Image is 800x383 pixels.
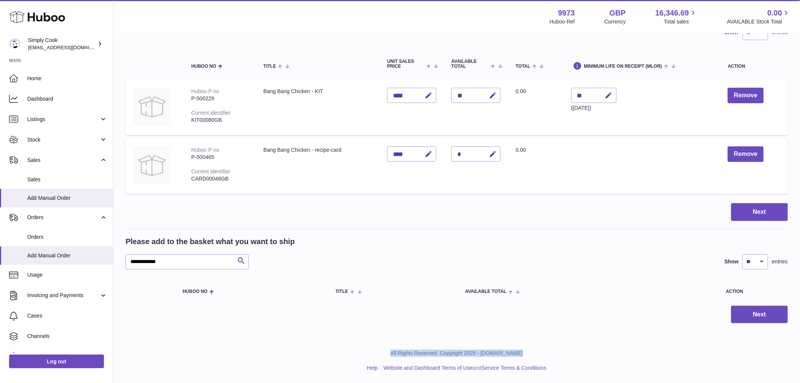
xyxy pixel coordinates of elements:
[664,18,698,25] span: Total sales
[264,64,276,69] span: Title
[27,195,107,202] span: Add Manual Order
[28,44,111,50] span: [EMAIL_ADDRESS][DOMAIN_NAME]
[728,64,780,69] div: Action
[27,75,107,82] span: Home
[516,64,530,69] span: Total
[27,95,107,103] span: Dashboard
[731,203,788,221] button: Next
[256,80,380,135] td: Bang Bang Chicken - KIT
[550,18,575,25] div: Huboo Ref
[605,18,626,25] div: Currency
[381,364,546,372] li: and
[367,365,378,371] a: Help
[27,271,107,279] span: Usage
[727,18,791,25] span: AVAILABLE Stock Total
[482,365,547,371] a: Service Terms & Conditions
[516,147,526,153] span: 0.00
[383,365,473,371] a: Website and Dashboard Terms of Use
[9,38,20,50] img: internalAdmin-9973@internal.huboo.com
[133,88,171,126] img: Bang Bang Chicken - KIT
[126,237,295,247] h2: Please add to the basket what you want to ship
[133,146,171,184] img: Bang Bang Chicken - recipe-card
[335,289,348,294] span: Title
[728,88,763,103] button: Remove
[27,214,99,221] span: Orders
[27,292,99,299] span: Invoicing and Payments
[9,355,104,368] a: Log out
[191,154,248,161] div: P-500465
[191,64,216,69] span: Huboo no
[609,8,626,18] strong: GBP
[27,312,107,319] span: Cases
[584,64,662,69] span: Minimum Life On Receipt (MLOR)
[655,8,689,18] span: 16,346.69
[27,157,99,164] span: Sales
[27,333,107,340] span: Channels
[465,289,507,294] span: AVAILABLE Total
[681,281,788,302] th: Action
[27,116,99,123] span: Listings
[191,95,248,102] div: P-500229
[27,234,107,241] span: Orders
[191,117,248,124] div: KIT00080GB
[27,252,107,259] span: Add Manual Order
[27,176,107,183] span: Sales
[655,8,698,25] a: 16,346.69 Total sales
[728,146,763,162] button: Remove
[191,175,248,182] div: CARD00046GB
[451,59,489,69] span: AVAILABLE Total
[191,147,219,153] div: Huboo P no
[727,8,791,25] a: 0.00 AVAILABLE Stock Total
[183,289,208,294] span: Huboo no
[28,37,96,51] div: Simply Cook
[571,104,617,112] div: ([DATE])
[119,350,794,357] p: All Rights Reserved. Copyright 2025 - [DOMAIN_NAME]
[772,258,788,265] span: entries
[516,88,526,94] span: 0.00
[27,136,99,143] span: Stock
[767,8,782,18] span: 0.00
[725,258,739,265] label: Show
[387,59,425,69] span: Unit Sales Price
[558,8,575,18] strong: 9973
[191,88,219,94] div: Huboo P no
[191,110,231,116] div: Current identifier
[256,139,380,194] td: Bang Bang Chicken - recipe-card
[191,168,231,174] div: Current identifier
[731,306,788,324] button: Next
